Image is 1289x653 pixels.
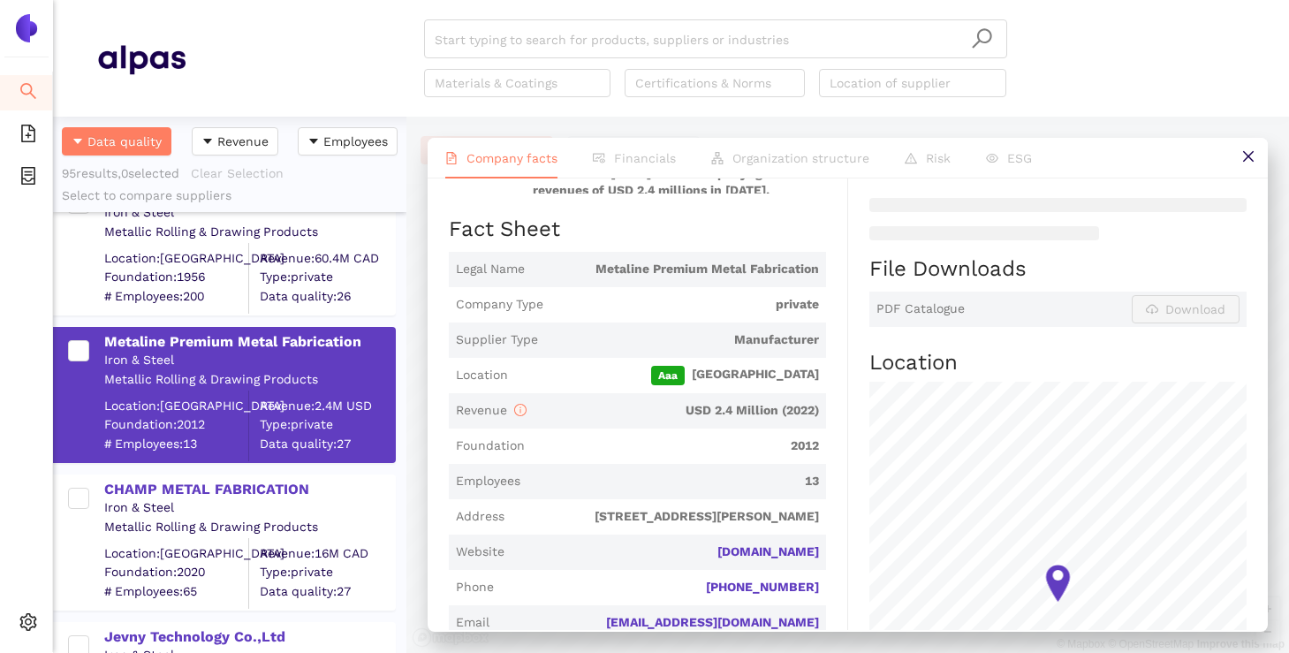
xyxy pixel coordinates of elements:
span: Email [456,614,489,632]
span: 95 results, 0 selected [62,166,179,180]
span: Financials [614,151,676,165]
span: 13 [527,473,819,490]
button: caret-downData quality [62,127,171,156]
span: Data quality: 27 [260,435,394,452]
div: Revenue: 60.4M CAD [260,249,394,267]
span: search [971,27,993,49]
div: Metallic Rolling & Drawing Products [104,371,394,389]
span: 2012 [532,437,819,455]
div: Iron & Steel [104,204,394,222]
span: Metaline Premium Metal Fabrication [532,261,819,278]
div: Iron & Steel [104,352,394,369]
span: Employees [456,473,520,490]
div: Jevny Technology Co.,Ltd [104,627,394,647]
span: caret-down [201,135,214,149]
span: caret-down [307,135,320,149]
span: container [19,161,37,196]
span: Aaa [651,366,685,385]
span: # Employees: 65 [104,582,248,600]
img: Homepage [97,37,186,81]
div: Iron & Steel [104,499,394,517]
span: Foundation: 1956 [104,269,248,286]
span: Company facts [466,151,557,165]
img: Logo [12,14,41,42]
div: Metaline Premium Metal Fabrication [104,332,394,352]
span: Phone [456,579,494,596]
span: Website [456,543,504,561]
span: caret-down [72,135,84,149]
span: # Employees: 13 [104,435,248,452]
span: Data quality: 27 [260,582,394,600]
div: Revenue: 16M CAD [260,544,394,562]
span: file-text [445,152,458,164]
span: search [19,76,37,111]
h2: Fact Sheet [449,215,826,245]
div: Revenue: 2.4M USD [260,397,394,414]
h2: File Downloads [869,254,1247,285]
span: file-add [19,118,37,154]
span: Company Type [456,296,543,314]
span: Type: private [260,269,394,286]
span: Organization structure [732,151,869,165]
span: Location [456,367,508,384]
span: USD 2.4 Million (2022) [534,402,819,420]
span: ESG [1007,151,1032,165]
span: Foundation: 2012 [104,416,248,434]
span: info-circle [514,404,527,416]
div: Location: [GEOGRAPHIC_DATA] [104,544,248,562]
span: Revenue [217,132,269,151]
span: private [550,296,819,314]
span: eye [986,152,998,164]
span: Employees [323,132,388,151]
span: apartment [711,152,724,164]
button: caret-downRevenue [192,127,278,156]
span: Type: private [260,416,394,434]
div: Select to compare suppliers [62,187,398,205]
div: Metallic Rolling & Drawing Products [104,224,394,241]
div: Location: [GEOGRAPHIC_DATA] [104,249,248,267]
div: Metallic Rolling & Drawing Products [104,519,394,536]
span: [STREET_ADDRESS][PERSON_NAME] [512,508,819,526]
span: # Employees: 200 [104,287,248,305]
span: Address [456,508,504,526]
h2: Location [869,348,1247,378]
span: warning [905,152,917,164]
button: close [1228,138,1268,178]
span: Foundation: 2020 [104,564,248,581]
span: Data quality: 26 [260,287,394,305]
span: Legal Name [456,261,525,278]
div: Location: [GEOGRAPHIC_DATA] [104,397,248,414]
span: setting [19,607,37,642]
span: PDF Catalogue [876,300,965,318]
span: Supplier Type [456,331,538,349]
span: Revenue [456,403,527,417]
span: Manufacturer [545,331,819,349]
div: CHAMP METAL FABRICATION [104,480,394,499]
span: [GEOGRAPHIC_DATA] [515,366,819,385]
span: close [1241,149,1255,163]
span: Risk [926,151,951,165]
span: Type: private [260,564,394,581]
span: Foundation [456,437,525,455]
span: fund-view [593,152,605,164]
span: Data quality [87,132,162,151]
button: Clear Selection [190,159,295,187]
button: caret-downEmployees [298,127,398,156]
